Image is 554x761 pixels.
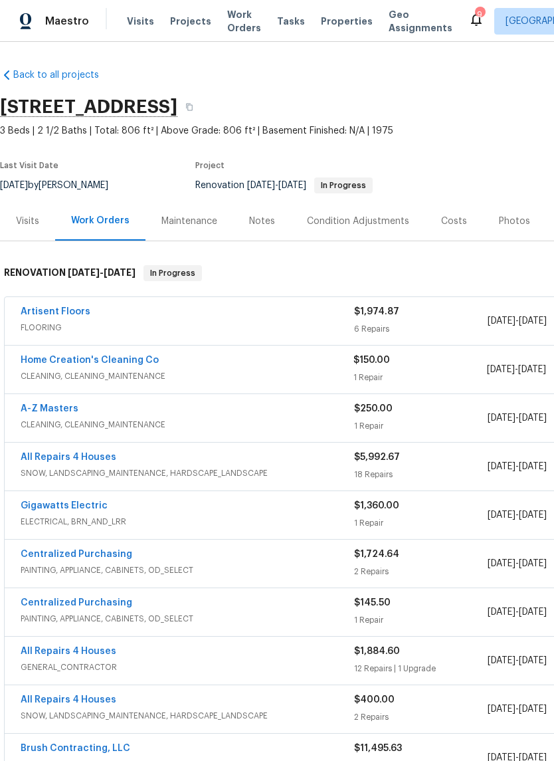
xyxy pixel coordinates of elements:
[145,267,201,280] span: In Progress
[307,215,409,228] div: Condition Adjustments
[488,508,547,522] span: -
[247,181,275,190] span: [DATE]
[16,215,39,228] div: Visits
[488,411,547,425] span: -
[21,453,116,462] a: All Repairs 4 Houses
[249,215,275,228] div: Notes
[161,215,217,228] div: Maintenance
[519,705,547,714] span: [DATE]
[71,214,130,227] div: Work Orders
[21,661,354,674] span: GENERAL_CONTRACTOR
[519,656,547,665] span: [DATE]
[354,598,391,607] span: $145.50
[519,316,547,326] span: [DATE]
[21,550,132,559] a: Centralized Purchasing
[354,307,399,316] span: $1,974.87
[21,612,354,625] span: PAINTING, APPLIANCE, CABINETS, OD_SELECT
[354,501,399,510] span: $1,360.00
[354,613,488,627] div: 1 Repair
[68,268,136,277] span: -
[519,510,547,520] span: [DATE]
[21,404,78,413] a: A-Z Masters
[195,162,225,169] span: Project
[488,413,515,423] span: [DATE]
[321,15,373,28] span: Properties
[488,654,547,667] span: -
[227,8,261,35] span: Work Orders
[354,565,488,578] div: 2 Repairs
[488,703,547,716] span: -
[354,550,399,559] span: $1,724.64
[519,559,547,568] span: [DATE]
[519,607,547,617] span: [DATE]
[499,215,530,228] div: Photos
[104,268,136,277] span: [DATE]
[21,515,354,528] span: ELECTRICAL, BRN_AND_LRR
[21,564,354,577] span: PAINTING, APPLIANCE, CABINETS, OD_SELECT
[21,709,354,722] span: SNOW, LANDSCAPING_MAINTENANCE, HARDSCAPE_LANDSCAPE
[488,460,547,473] span: -
[354,662,488,675] div: 12 Repairs | 1 Upgrade
[354,744,402,753] span: $11,495.63
[177,95,201,119] button: Copy Address
[354,453,400,462] span: $5,992.67
[127,15,154,28] span: Visits
[354,516,488,530] div: 1 Repair
[316,181,371,189] span: In Progress
[21,418,354,431] span: CLEANING, CLEANING_MAINTENANCE
[277,17,305,26] span: Tasks
[354,404,393,413] span: $250.00
[488,607,515,617] span: [DATE]
[195,181,373,190] span: Renovation
[21,370,353,383] span: CLEANING, CLEANING_MAINTENANCE
[247,181,306,190] span: -
[170,15,211,28] span: Projects
[354,647,400,656] span: $1,884.60
[488,559,515,568] span: [DATE]
[487,365,515,374] span: [DATE]
[4,265,136,281] h6: RENOVATION
[488,314,547,328] span: -
[21,501,108,510] a: Gigawatts Electric
[353,371,486,384] div: 1 Repair
[45,15,89,28] span: Maestro
[21,598,132,607] a: Centralized Purchasing
[354,468,488,481] div: 18 Repairs
[354,419,488,433] div: 1 Repair
[21,356,159,365] a: Home Creation's Cleaning Co
[488,557,547,570] span: -
[354,322,488,336] div: 6 Repairs
[68,268,100,277] span: [DATE]
[21,647,116,656] a: All Repairs 4 Houses
[488,510,515,520] span: [DATE]
[21,321,354,334] span: FLOORING
[21,467,354,480] span: SNOW, LANDSCAPING_MAINTENANCE, HARDSCAPE_LANDSCAPE
[519,462,547,471] span: [DATE]
[441,215,467,228] div: Costs
[354,710,488,724] div: 2 Repairs
[487,363,546,376] span: -
[488,316,515,326] span: [DATE]
[488,705,515,714] span: [DATE]
[475,8,484,21] div: 9
[21,307,90,316] a: Artisent Floors
[488,656,515,665] span: [DATE]
[354,695,395,705] span: $400.00
[519,413,547,423] span: [DATE]
[488,462,515,471] span: [DATE]
[488,605,547,619] span: -
[518,365,546,374] span: [DATE]
[389,8,452,35] span: Geo Assignments
[21,744,130,753] a: Brush Contracting, LLC
[353,356,390,365] span: $150.00
[21,695,116,705] a: All Repairs 4 Houses
[278,181,306,190] span: [DATE]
